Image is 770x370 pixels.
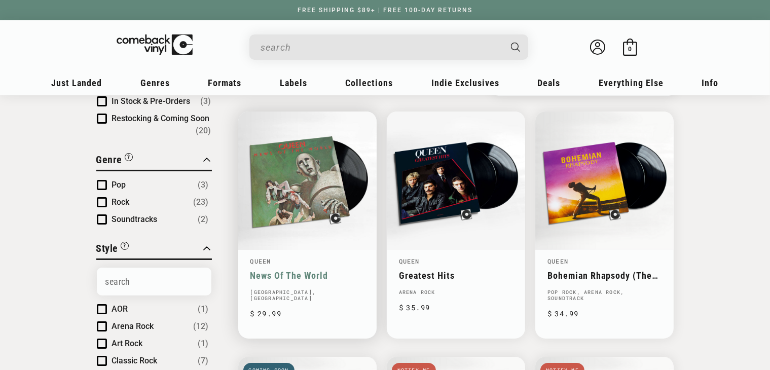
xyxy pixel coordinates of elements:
a: Queen [547,257,568,265]
span: Everything Else [599,78,664,88]
span: Number of products: (3) [201,95,211,107]
span: Collections [346,78,393,88]
a: Greatest Hits [399,270,513,281]
span: Soundtracks [112,214,158,224]
span: Art Rock [112,339,143,348]
span: Number of products: (7) [198,355,209,367]
span: Pop [112,180,126,190]
button: Filter by Genre [96,152,133,170]
span: Number of products: (23) [194,196,209,208]
a: Queen [399,257,420,265]
button: Filter by Style [96,241,129,258]
span: Restocking & Coming Soon [112,114,210,123]
span: Formats [208,78,242,88]
span: Classic Rock [112,356,158,365]
a: Bohemian Rhapsody (The Original Soundtrack) [547,270,662,281]
span: Style [96,242,119,254]
span: Rock [112,197,130,207]
span: 0 [628,46,632,53]
span: Just Landed [52,78,102,88]
span: Number of products: (12) [194,320,209,332]
span: Number of products: (3) [198,179,209,191]
span: Labels [280,78,307,88]
span: AOR [112,304,128,314]
span: Indie Exclusives [431,78,499,88]
span: Deals [538,78,561,88]
span: Genre [96,154,123,166]
span: Info [702,78,719,88]
input: Search Options [97,268,211,295]
a: FREE SHIPPING $89+ | FREE 100-DAY RETURNS [287,7,483,14]
input: When autocomplete results are available use up and down arrows to review and enter to select [261,37,501,58]
span: Arena Rock [112,321,154,331]
a: News Of The World [250,270,364,281]
span: Number of products: (1) [198,338,209,350]
div: Search [249,34,528,60]
span: Number of products: (20) [196,125,211,137]
span: In Stock & Pre-Orders [112,96,191,106]
span: Number of products: (2) [198,213,209,226]
span: Number of products: (1) [198,303,209,315]
button: Search [502,34,529,60]
a: Queen [250,257,271,265]
span: Genres [140,78,170,88]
